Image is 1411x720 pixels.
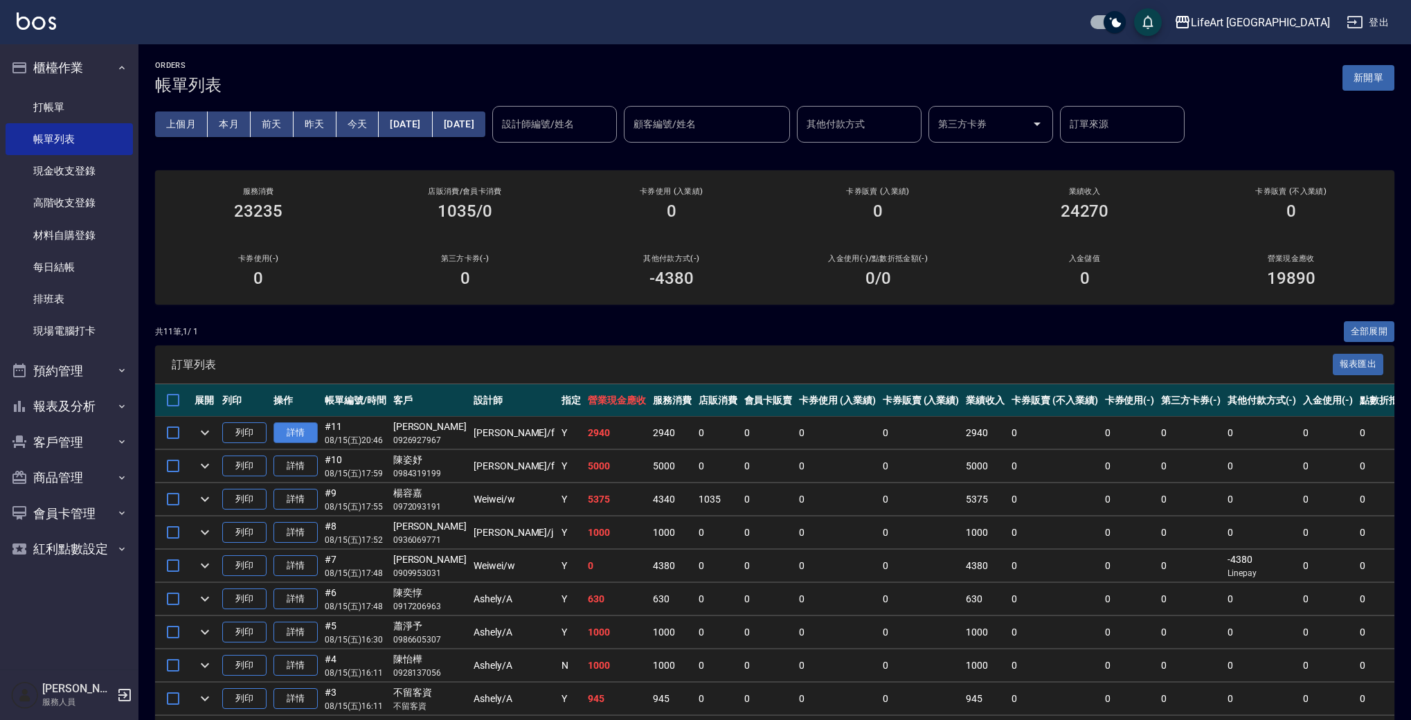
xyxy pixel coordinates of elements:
[321,483,390,516] td: #9
[1224,384,1300,417] th: 其他付款方式(-)
[273,522,318,543] a: 詳情
[962,649,1008,682] td: 1000
[649,550,695,582] td: 4380
[695,683,741,715] td: 0
[336,111,379,137] button: 今天
[393,534,467,546] p: 0936069771
[796,417,879,449] td: 0
[321,417,390,449] td: #11
[962,616,1008,649] td: 1000
[1008,450,1101,483] td: 0
[649,516,695,549] td: 1000
[222,456,267,477] button: 列印
[741,516,796,549] td: 0
[393,652,467,667] div: 陳怡樺
[796,450,879,483] td: 0
[195,655,215,676] button: expand row
[584,417,649,449] td: 2940
[470,616,558,649] td: Ashely /A
[393,567,467,579] p: 0909953031
[470,450,558,483] td: [PERSON_NAME] /f
[378,187,551,196] h2: 店販消費 /會員卡消費
[1008,616,1101,649] td: 0
[1333,354,1384,375] button: 報表匯出
[558,516,584,549] td: Y
[1191,14,1330,31] div: LifeArt [GEOGRAPHIC_DATA]
[325,467,386,480] p: 08/15 (五) 17:59
[584,450,649,483] td: 5000
[584,583,649,615] td: 630
[558,483,584,516] td: Y
[865,269,891,288] h3: 0 /0
[695,616,741,649] td: 0
[219,384,270,417] th: 列印
[1080,269,1090,288] h3: 0
[741,483,796,516] td: 0
[6,219,133,251] a: 材料自購登錄
[1333,357,1384,370] a: 報表匯出
[741,417,796,449] td: 0
[273,688,318,710] a: 詳情
[962,516,1008,549] td: 1000
[1300,616,1356,649] td: 0
[879,483,963,516] td: 0
[558,417,584,449] td: Y
[195,688,215,709] button: expand row
[6,315,133,347] a: 現場電腦打卡
[1102,483,1158,516] td: 0
[584,616,649,649] td: 1000
[273,588,318,610] a: 詳情
[1102,450,1158,483] td: 0
[584,516,649,549] td: 1000
[1158,450,1224,483] td: 0
[695,550,741,582] td: 0
[1342,71,1394,84] a: 新開單
[1158,417,1224,449] td: 0
[796,516,879,549] td: 0
[741,616,796,649] td: 0
[1158,616,1224,649] td: 0
[470,550,558,582] td: Weiwei /w
[195,422,215,443] button: expand row
[251,111,294,137] button: 前天
[1102,550,1158,582] td: 0
[1102,649,1158,682] td: 0
[1205,254,1378,263] h2: 營業現金應收
[741,384,796,417] th: 會員卡販賣
[1224,483,1300,516] td: 0
[796,683,879,715] td: 0
[393,700,467,712] p: 不留客資
[470,649,558,682] td: Ashely /A
[1102,417,1158,449] td: 0
[325,700,386,712] p: 08/15 (五) 16:11
[1224,550,1300,582] td: -4380
[222,655,267,676] button: 列印
[649,450,695,483] td: 5000
[695,417,741,449] td: 0
[208,111,251,137] button: 本月
[321,683,390,715] td: #3
[558,384,584,417] th: 指定
[1158,384,1224,417] th: 第三方卡券(-)
[273,489,318,510] a: 詳情
[325,600,386,613] p: 08/15 (五) 17:48
[195,622,215,642] button: expand row
[42,682,113,696] h5: [PERSON_NAME]
[1224,583,1300,615] td: 0
[393,633,467,646] p: 0986605307
[222,588,267,610] button: 列印
[1300,450,1356,483] td: 0
[695,649,741,682] td: 0
[649,683,695,715] td: 945
[460,269,470,288] h3: 0
[649,269,694,288] h3: -4380
[1008,384,1101,417] th: 卡券販賣 (不入業績)
[1008,483,1101,516] td: 0
[273,655,318,676] a: 詳情
[879,450,963,483] td: 0
[649,384,695,417] th: 服務消費
[1169,8,1336,37] button: LifeArt [GEOGRAPHIC_DATA]
[796,649,879,682] td: 0
[962,450,1008,483] td: 5000
[962,417,1008,449] td: 2940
